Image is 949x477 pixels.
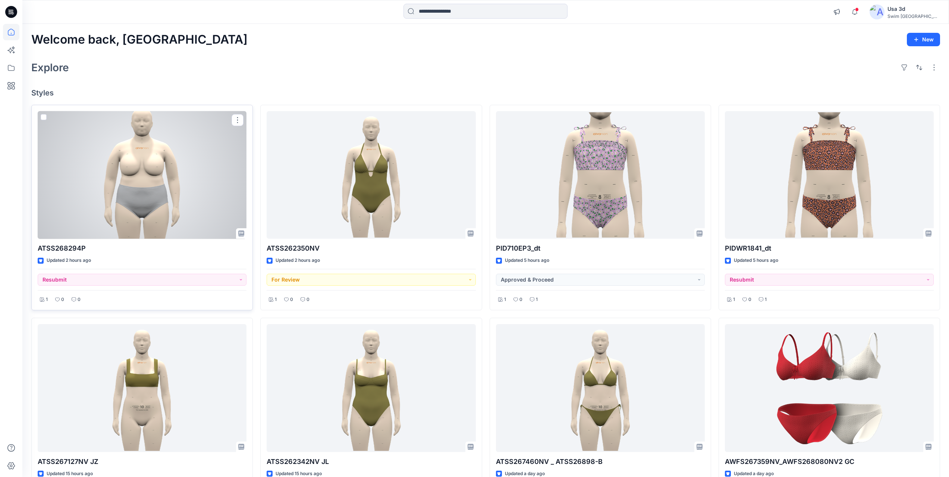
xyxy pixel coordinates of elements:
p: 1 [765,296,767,304]
p: 1 [275,296,277,304]
a: ATSS268294P [38,111,246,239]
p: ATSS267460NV _ ATSS26898-B [496,456,705,467]
h2: Welcome back, [GEOGRAPHIC_DATA] [31,33,248,47]
a: PID710EP3_dt [496,111,705,239]
button: New [907,33,940,46]
p: 0 [78,296,81,304]
p: 1 [46,296,48,304]
div: Swim [GEOGRAPHIC_DATA] [887,13,940,19]
h4: Styles [31,88,940,97]
a: AWFS267359NV_AWFS268080NV2 GC [725,324,934,452]
a: ATSS267460NV _ ATSS26898-B [496,324,705,452]
p: PIDWR1841_dt [725,243,934,254]
p: Updated 2 hours ago [47,257,91,264]
p: Updated 2 hours ago [276,257,320,264]
a: ATSS262350NV [267,111,475,239]
p: Updated 5 hours ago [734,257,778,264]
div: Usa 3d [887,4,940,13]
img: avatar [870,4,884,19]
p: 0 [307,296,309,304]
p: PID710EP3_dt [496,243,705,254]
p: 1 [536,296,538,304]
p: Updated 5 hours ago [505,257,549,264]
h2: Explore [31,62,69,73]
p: 0 [519,296,522,304]
p: AWFS267359NV_AWFS268080NV2 GC [725,456,934,467]
p: 1 [733,296,735,304]
p: ATSS268294P [38,243,246,254]
p: 0 [290,296,293,304]
p: 0 [61,296,64,304]
a: PIDWR1841_dt [725,111,934,239]
p: 1 [504,296,506,304]
p: ATSS262342NV JL [267,456,475,467]
a: ATSS267127NV JZ [38,324,246,452]
p: ATSS267127NV JZ [38,456,246,467]
p: 0 [748,296,751,304]
a: ATSS262342NV JL [267,324,475,452]
p: ATSS262350NV [267,243,475,254]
